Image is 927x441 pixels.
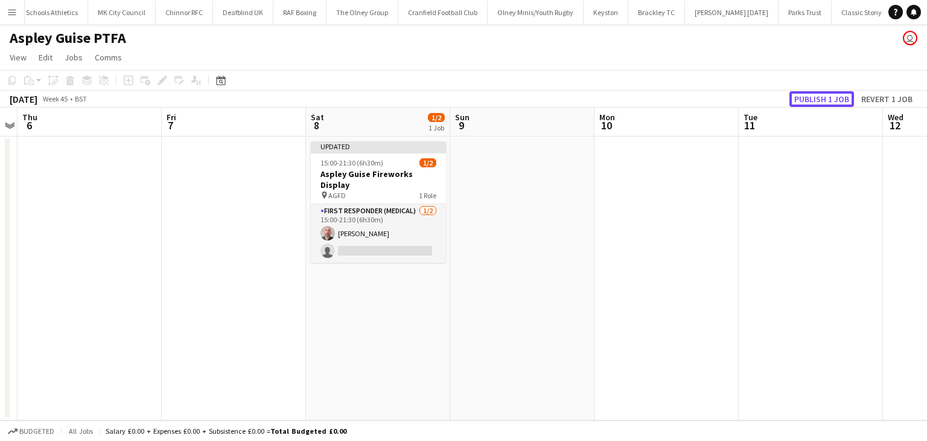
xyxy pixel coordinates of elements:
span: AGFD [328,191,346,200]
button: Publish 1 job [789,91,854,107]
span: All jobs [66,427,95,436]
span: Total Budgeted £0.00 [270,427,346,436]
div: 1 Job [428,123,444,132]
span: 11 [742,118,757,132]
app-user-avatar: Mark Boobier [903,31,917,45]
span: Thu [22,112,37,123]
span: Mon [599,112,615,123]
button: Olney Minis/Youth Rugby [488,1,584,24]
app-card-role: First Responder (Medical)1/215:00-21:30 (6h30m)[PERSON_NAME] [311,204,446,263]
h3: Aspley Guise Fireworks Display [311,169,446,190]
button: The Olney Group [327,1,398,24]
span: Week 45 [40,94,70,103]
span: 1 Role [419,191,436,200]
app-job-card: Updated15:00-21:30 (6h30m)1/2Aspley Guise Fireworks Display AGFD1 RoleFirst Responder (Medical)1/... [311,141,446,263]
h1: Aspley Guise PTFA [10,29,126,47]
button: Keyston [584,1,628,24]
a: Edit [34,50,57,65]
span: 12 [886,118,903,132]
span: 9 [453,118,470,132]
button: Parks Trust [779,1,832,24]
button: [PERSON_NAME] [DATE] [685,1,779,24]
span: View [10,52,27,63]
a: View [5,50,31,65]
span: Edit [39,52,53,63]
div: [DATE] [10,93,37,105]
span: 15:00-21:30 (6h30m) [320,158,383,167]
span: 10 [597,118,615,132]
div: Salary £0.00 + Expenses £0.00 + Subsistence £0.00 = [106,427,346,436]
button: Chinnor RFC [156,1,213,24]
button: Budgeted [6,425,56,438]
span: Wed [888,112,903,123]
button: Revert 1 job [856,91,917,107]
button: RAF Boxing [273,1,327,24]
button: Deafblind UK [213,1,273,24]
span: Fri [167,112,176,123]
span: Sun [455,112,470,123]
a: Jobs [60,50,88,65]
a: Comms [90,50,127,65]
div: BST [75,94,87,103]
div: Updated [311,141,446,151]
button: Cranfield Football Club [398,1,488,24]
span: Sat [311,112,324,123]
span: Jobs [65,52,83,63]
span: 1/2 [428,113,445,122]
span: Comms [95,52,122,63]
span: Budgeted [19,427,54,436]
span: 1/2 [419,158,436,167]
span: 7 [165,118,176,132]
span: 8 [309,118,324,132]
button: MK City Council [88,1,156,24]
span: Tue [744,112,757,123]
button: Classic Stony Events [832,1,914,24]
button: Brackley TC [628,1,685,24]
span: 6 [21,118,37,132]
